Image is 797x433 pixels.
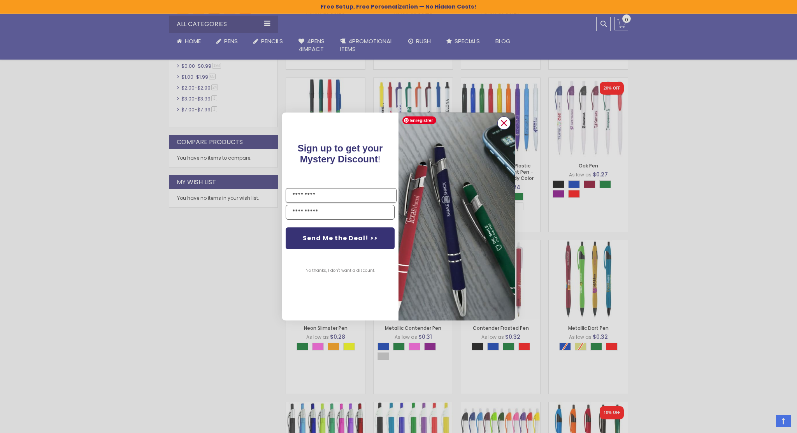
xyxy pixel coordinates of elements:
[298,143,383,164] span: Sign up to get your Mystery Discount
[286,227,395,249] button: Send Me the Deal! >>
[298,143,383,164] span: !
[497,116,511,130] button: Close dialog
[302,261,379,280] button: No thanks, I don't want a discount.
[402,116,436,124] span: Enregistrer
[398,113,515,320] img: pop-up-image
